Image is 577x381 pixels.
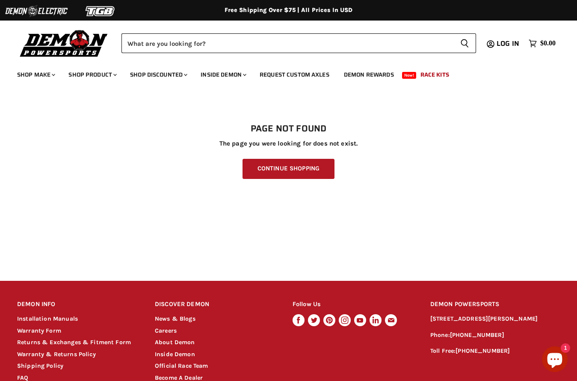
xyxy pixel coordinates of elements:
form: Product [121,33,476,53]
a: Installation Manuals [17,315,78,322]
a: News & Blogs [155,315,195,322]
a: Request Custom Axles [253,66,336,83]
a: About Demon [155,339,195,346]
a: Returns & Exchanges & Fitment Form [17,339,131,346]
h2: DISCOVER DEMON [155,295,276,315]
span: Log in [497,38,519,49]
a: [PHONE_NUMBER] [456,347,510,354]
button: Search [453,33,476,53]
a: Shop Make [11,66,60,83]
a: [PHONE_NUMBER] [450,331,504,339]
a: Shop Discounted [124,66,192,83]
p: Toll Free: [430,346,560,356]
inbox-online-store-chat: Shopify online store chat [539,346,570,374]
input: Search [121,33,453,53]
a: $0.00 [524,37,560,50]
a: Shipping Policy [17,362,63,369]
a: Shop Product [62,66,122,83]
a: Warranty Form [17,327,61,334]
img: Demon Electric Logo 2 [4,3,68,19]
img: TGB Logo 2 [68,3,133,19]
ul: Main menu [11,63,553,83]
h2: DEMON INFO [17,295,139,315]
a: Demon Rewards [337,66,400,83]
span: New! [402,72,417,79]
h1: Page not found [17,124,560,134]
a: Inside Demon [155,351,195,358]
p: [STREET_ADDRESS][PERSON_NAME] [430,314,560,324]
a: Warranty & Returns Policy [17,351,96,358]
p: Phone: [430,330,560,340]
a: Official Race Team [155,362,208,369]
h2: DEMON POWERSPORTS [430,295,560,315]
a: Race Kits [414,66,456,83]
a: Log in [493,40,524,48]
img: Demon Powersports [17,28,111,58]
a: Careers [155,327,177,334]
h2: Follow Us [293,295,414,315]
p: The page you were looking for does not exist. [17,140,560,147]
a: Continue Shopping [243,159,334,179]
a: Inside Demon [194,66,252,83]
span: $0.00 [540,39,556,48]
